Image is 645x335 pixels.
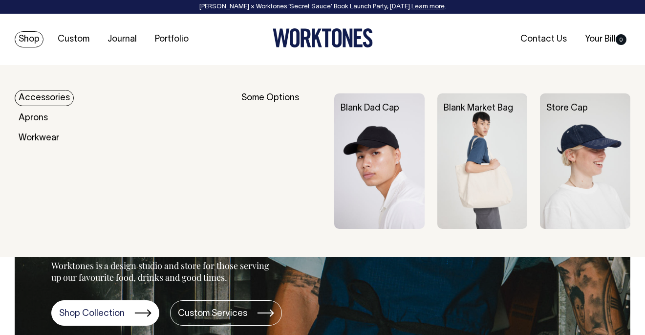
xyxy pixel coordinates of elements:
a: Portfolio [151,31,193,47]
a: Store Cap [546,104,588,112]
a: Workwear [15,130,63,146]
a: Your Bill0 [581,31,630,47]
img: Store Cap [540,93,630,229]
a: Learn more [411,4,445,10]
a: Accessories [15,90,74,106]
a: Blank Market Bag [444,104,513,112]
div: Some Options [241,93,322,229]
a: Aprons [15,110,52,126]
img: Blank Market Bag [437,93,528,229]
a: Shop Collection [51,300,159,326]
span: 0 [616,34,626,45]
div: [PERSON_NAME] × Worktones ‘Secret Sauce’ Book Launch Party, [DATE]. . [10,3,635,10]
a: Blank Dad Cap [341,104,399,112]
a: Contact Us [516,31,571,47]
img: Blank Dad Cap [334,93,425,229]
a: Journal [104,31,141,47]
a: Custom Services [170,300,282,326]
a: Shop [15,31,43,47]
p: Worktones is a design studio and store for those serving up our favourite food, drinks and good t... [51,260,274,283]
a: Custom [54,31,93,47]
